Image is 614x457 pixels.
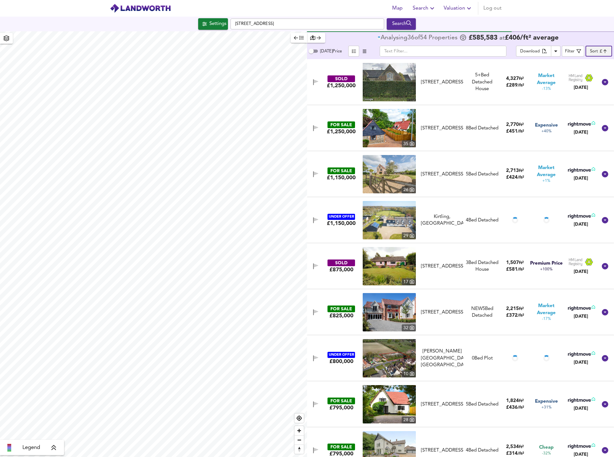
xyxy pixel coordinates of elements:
[230,19,384,29] input: Enter a location...
[601,170,609,178] svg: Show Details
[390,4,405,13] span: Map
[327,352,355,358] div: UNDER OFFER
[421,263,463,270] div: [STREET_ADDRESS]
[363,247,416,285] img: property thumbnail
[418,309,466,316] div: Farriers Walk, Little Green, Cheveley, Cambridgeshire, CB8 9RQ
[569,258,594,266] img: Land Registry
[363,155,416,193] a: property thumbnail 26
[327,214,355,220] div: UNDER OFFER
[408,35,415,41] span: 36
[551,46,561,57] button: Download Results
[402,232,416,239] div: 29
[466,171,498,178] div: 5 Bed Detached
[441,2,475,15] button: Valuation
[506,175,524,180] span: £ 424
[530,73,563,86] span: Market Average
[421,125,463,132] div: [STREET_ADDRESS]
[329,358,353,365] div: £800,000
[327,220,356,227] div: £1,150,000
[540,267,553,272] span: +100%
[481,2,504,15] button: Log out
[506,399,519,403] span: 1,824
[402,370,416,377] div: 10
[307,243,614,289] div: SOLD£875,000 property thumbnail 17 [STREET_ADDRESS]3Bed Detached House1,507ft²£581/ft²Premium Pri...
[421,171,463,178] div: [STREET_ADDRESS]
[295,414,304,423] button: Find my location
[209,20,226,28] div: Settings
[472,355,493,362] div: 0 Bed Plot
[387,18,416,30] button: Search
[567,221,595,228] div: [DATE]
[413,4,436,13] span: Search
[535,398,558,405] span: Expensive
[418,125,466,132] div: Ditton Green, Woodditton, CB8 9SQ
[327,82,356,89] div: £1,250,000
[22,444,40,452] span: Legend
[363,293,416,331] img: property thumbnail
[421,309,463,316] div: [STREET_ADDRESS]
[519,169,524,173] span: ft²
[363,63,416,101] img: streetview
[295,426,304,435] button: Zoom in
[569,84,594,91] div: [DATE]
[516,46,560,57] div: split button
[518,406,524,410] span: / ft²
[601,78,609,86] svg: Show Details
[444,4,473,13] span: Valuation
[518,129,524,134] span: / ft²
[601,354,609,362] svg: Show Details
[327,306,355,312] div: FOR SALE
[530,260,563,267] span: Premium Price
[530,165,563,178] span: Market Average
[421,79,463,86] div: [STREET_ADDRESS]
[466,125,498,132] div: 8 Bed Detached
[519,123,524,127] span: ft²
[327,75,355,82] div: SOLD
[363,247,416,285] a: property thumbnail 17
[387,2,408,15] button: Map
[541,129,552,134] span: +40%
[363,109,416,147] a: property thumbnail 35
[421,447,463,454] div: [STREET_ADDRESS]
[380,46,506,57] input: Text Filter...
[329,404,353,411] div: £795,000
[327,398,355,404] div: FOR SALE
[307,381,614,427] div: FOR SALE£795,000 property thumbnail 28 [STREET_ADDRESS]5Bed Detached1,824ft²£436/ft²Expensive+31%...
[420,35,427,41] span: 54
[542,316,551,322] span: -17%
[307,151,614,197] div: FOR SALE£1,150,000 property thumbnail 26 [STREET_ADDRESS]5Bed Detached2,713ft²£424/ft²Market Aver...
[402,278,416,285] div: 17
[402,324,416,331] div: 32
[541,405,552,410] span: +31%
[518,267,524,272] span: / ft²
[363,109,416,147] img: property thumbnail
[569,74,594,82] img: Land Registry
[499,35,505,41] span: at
[519,399,524,403] span: ft²
[421,401,463,408] div: [STREET_ADDRESS]
[327,174,356,181] div: £1,150,000
[402,186,416,193] div: 26
[363,155,416,193] img: property thumbnail
[506,122,519,127] span: 2,770
[567,359,595,366] div: [DATE]
[327,167,355,174] div: FOR SALE
[590,48,598,54] div: Sort
[307,289,614,335] div: FOR SALE£825,000 property thumbnail 32 [STREET_ADDRESS]NEW5Bed Detached2,215ft²£372/ft²Market Ave...
[506,76,519,81] span: 4,327
[567,175,595,182] div: [DATE]
[539,444,553,451] span: Cheap
[483,4,502,13] span: Log out
[387,18,416,30] div: Run Your Search
[198,18,228,30] div: Click to configure Search Settings
[418,447,466,454] div: Cheveley Road, Saxon Street, Newmarket, Suffolk, CB8 9RN
[601,446,609,454] svg: Show Details
[466,401,498,408] div: 5 Bed Detached
[506,306,519,311] span: 2,215
[110,4,171,13] img: logo
[421,213,463,227] div: Kirtling, [GEOGRAPHIC_DATA]
[363,293,416,331] a: property thumbnail 32
[327,121,355,128] div: FOR SALE
[506,405,524,410] span: £ 436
